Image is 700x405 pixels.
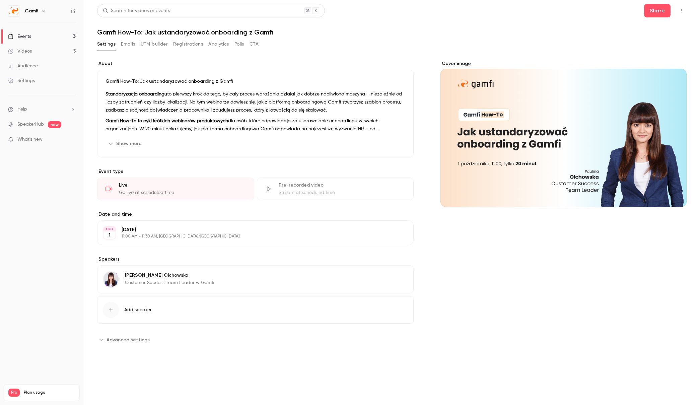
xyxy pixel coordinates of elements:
[250,39,259,50] button: CTA
[121,39,135,50] button: Emails
[106,90,405,114] p: to pierwszy krok do tego, by cały proces wdrażania działał jak dobrze naoliwiona maszyna – niezal...
[97,178,254,200] div: LiveGo live at scheduled time
[106,92,167,96] strong: Standaryzacja onboardingu
[440,60,687,207] section: Cover image
[119,182,246,189] div: Live
[97,211,414,218] label: Date and time
[122,226,378,233] p: [DATE]
[103,227,116,231] div: OCT
[8,48,32,55] div: Videos
[279,182,406,189] div: Pre-recorded video
[107,336,150,343] span: Advanced settings
[97,60,414,67] label: About
[122,234,378,239] p: 11:00 AM - 11:30 AM, [GEOGRAPHIC_DATA]/[GEOGRAPHIC_DATA]
[125,272,214,279] p: [PERSON_NAME] Olchowska
[103,7,170,14] div: Search for videos or events
[48,121,61,128] span: new
[97,334,414,345] section: Advanced settings
[97,265,414,293] div: Paulina Olchowska[PERSON_NAME] OlchowskaCustomer Success Team Leader w Gamfi
[119,189,246,196] div: Go live at scheduled time
[8,33,31,40] div: Events
[8,389,20,397] span: Pro
[17,136,43,143] span: What's new
[8,6,19,16] img: Gamfi
[208,39,229,50] button: Analytics
[440,60,687,67] label: Cover image
[25,8,38,14] h6: Gamfi
[8,106,76,113] li: help-dropdown-opener
[97,256,414,263] label: Speakers
[106,119,228,123] strong: Gamfi How-To to cykl krótkich webinarów produktowych
[644,4,671,17] button: Share
[173,39,203,50] button: Registrations
[24,390,75,395] span: Plan usage
[109,232,111,239] p: 1
[106,138,146,149] button: Show more
[103,271,119,287] img: Paulina Olchowska
[106,78,405,85] p: Gamfi How-To: Jak ustandaryzować onboarding z Gamfi
[257,178,414,200] div: Pre-recorded videoStream at scheduled time
[279,189,406,196] div: Stream at scheduled time
[97,39,116,50] button: Settings
[141,39,168,50] button: UTM builder
[97,168,414,175] p: Event type
[97,334,154,345] button: Advanced settings
[234,39,244,50] button: Polls
[17,106,27,113] span: Help
[125,279,214,286] p: Customer Success Team Leader w Gamfi
[97,28,687,36] h1: Gamfi How-To: Jak ustandaryzować onboarding z Gamfi
[97,296,414,324] button: Add speaker
[17,121,44,128] a: SpeakerHub
[106,117,405,133] p: dla osób, które odpowiadają za usprawnianie onboardingu w swoich organizacjach. W 20 minut pokazu...
[8,63,38,69] div: Audience
[124,307,152,313] span: Add speaker
[8,77,35,84] div: Settings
